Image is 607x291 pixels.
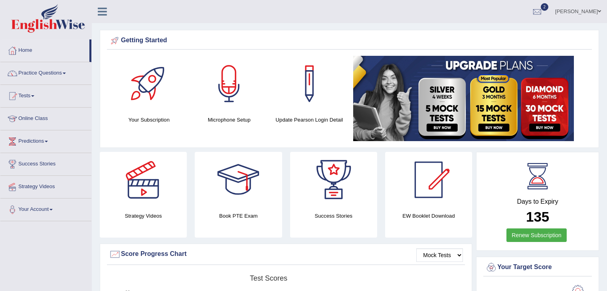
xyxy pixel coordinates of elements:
h4: EW Booklet Download [385,212,472,220]
a: Online Class [0,108,91,128]
h4: Your Subscription [113,116,185,124]
div: Your Target Score [485,262,590,273]
h4: Microphone Setup [193,116,265,124]
h4: Book PTE Exam [195,212,282,220]
a: Tests [0,85,91,105]
h4: Days to Expiry [485,198,590,205]
a: Your Account [0,199,91,218]
h4: Update Pearson Login Detail [273,116,346,124]
a: Home [0,39,89,59]
a: Renew Subscription [506,228,567,242]
div: Score Progress Chart [109,248,463,260]
tspan: Test scores [250,274,287,282]
img: small5.jpg [353,56,574,141]
a: Success Stories [0,153,91,173]
a: Strategy Videos [0,176,91,196]
h4: Strategy Videos [100,212,187,220]
a: Practice Questions [0,62,91,82]
div: Getting Started [109,35,590,47]
h4: Success Stories [290,212,377,220]
a: Predictions [0,130,91,150]
span: 2 [541,3,549,11]
b: 135 [526,209,549,224]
